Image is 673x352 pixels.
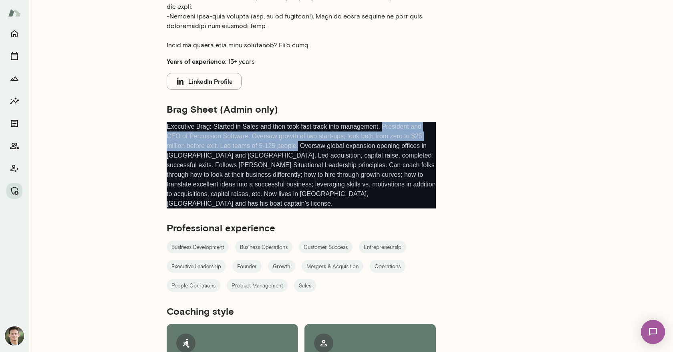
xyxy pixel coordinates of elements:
h5: Professional experience [167,221,436,234]
b: Years of experience: [167,57,226,65]
span: Mergers & Acquisition [302,263,363,271]
span: Product Management [227,282,288,290]
span: Business Operations [235,243,292,251]
span: Growth [268,263,295,271]
img: Alex Marcus [5,326,24,346]
button: Members [6,138,22,154]
button: Client app [6,160,22,176]
h5: Brag Sheet (Admin only) [167,103,436,115]
span: Business Development [167,243,229,251]
img: Mento [8,5,21,20]
span: Operations [370,263,405,271]
span: Founder [232,263,262,271]
button: Insights [6,93,22,109]
button: Manage [6,183,22,199]
p: 15+ years [167,57,436,67]
p: Executive Brag: Started in Sales and then took fast track into management. President and CEO of P... [167,122,436,208]
span: People Operations [167,282,220,290]
span: Entrepreneursip [359,243,406,251]
button: Sessions [6,48,22,64]
span: Executive Leadership [167,263,226,271]
span: Customer Success [299,243,353,251]
h5: Coaching style [167,305,436,318]
button: Home [6,26,22,42]
button: Growth Plan [6,71,22,87]
button: Documents [6,115,22,131]
button: LinkedIn Profile [167,73,242,90]
span: Sales [294,282,316,290]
